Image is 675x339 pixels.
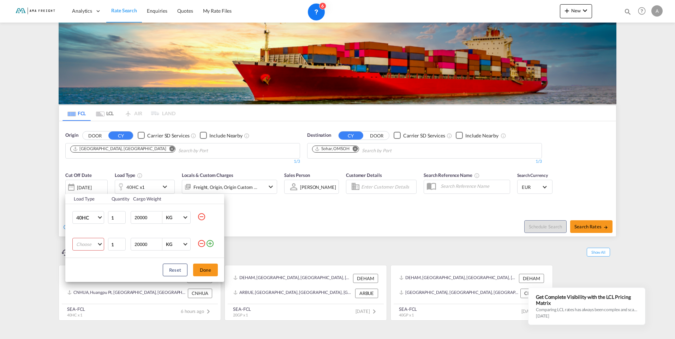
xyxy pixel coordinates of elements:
input: Qty [108,211,126,224]
input: Enter Weight [134,238,162,250]
button: Done [193,264,218,276]
div: Cargo Weight [133,196,193,202]
th: Quantity [107,194,129,204]
div: KG [166,215,172,220]
md-icon: icon-plus-circle-outline [206,239,214,248]
div: KG [166,241,172,247]
md-icon: icon-minus-circle-outline [197,239,206,248]
md-select: Choose [72,238,104,251]
md-icon: icon-minus-circle-outline [197,212,206,221]
span: 40HC [76,214,97,221]
input: Qty [108,238,126,251]
button: Reset [163,264,187,276]
th: Load Type [65,194,107,204]
input: Enter Weight [134,211,162,223]
md-select: Choose: 40HC [72,211,104,224]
